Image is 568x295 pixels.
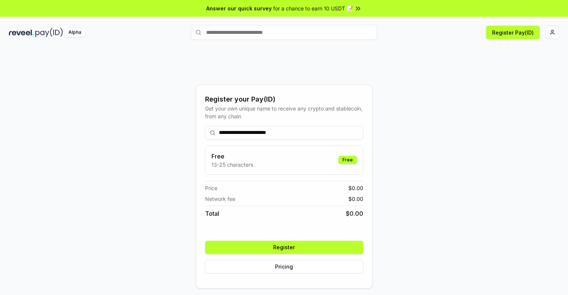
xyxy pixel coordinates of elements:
[346,209,363,218] span: $ 0.00
[348,195,363,203] span: $ 0.00
[205,94,363,105] div: Register your Pay(ID)
[205,105,363,120] div: Get your own unique name to receive any crypto and stablecoin, from any chain
[205,195,235,203] span: Network fee
[205,209,219,218] span: Total
[486,26,540,39] button: Register Pay(ID)
[206,4,272,12] span: Answer our quick survey
[9,28,34,37] img: reveel_dark
[205,241,363,254] button: Register
[211,161,253,169] p: 13-25 characters
[64,28,85,37] div: Alpha
[273,4,353,12] span: for a chance to earn 10 USDT 📝
[338,156,357,164] div: Free
[348,184,363,192] span: $ 0.00
[205,260,363,273] button: Pricing
[211,152,253,161] h3: Free
[205,184,217,192] span: Price
[35,28,63,37] img: pay_id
